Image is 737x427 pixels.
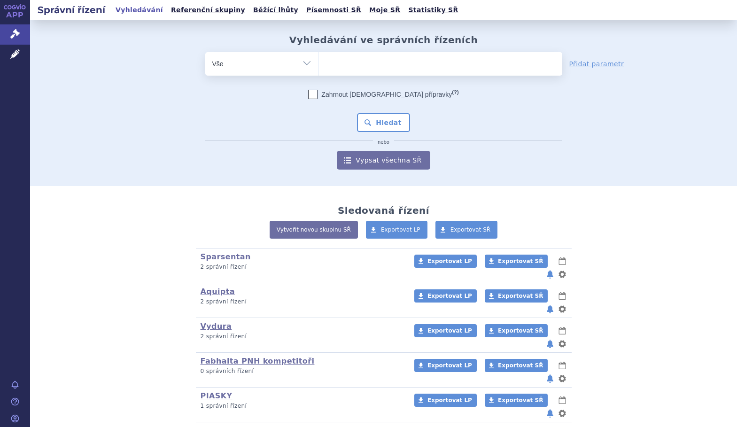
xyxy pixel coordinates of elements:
a: Exportovat SŘ [485,289,548,303]
span: Exportovat SŘ [498,397,543,404]
a: Statistiky SŘ [405,4,461,16]
span: Exportovat SŘ [498,293,543,299]
label: Zahrnout [DEMOGRAPHIC_DATA] přípravky [308,90,458,99]
p: 1 správní řízení [201,402,402,410]
h2: Vyhledávání ve správních řízeních [289,34,478,46]
span: Exportovat SŘ [498,327,543,334]
button: Hledat [357,113,410,132]
a: Exportovat SŘ [485,394,548,407]
a: Exportovat SŘ [485,359,548,372]
a: Exportovat LP [366,221,427,239]
button: notifikace [545,303,555,315]
a: Exportovat LP [414,359,477,372]
span: Exportovat LP [427,327,472,334]
button: lhůty [558,325,567,336]
a: Exportovat SŘ [485,255,548,268]
span: Exportovat LP [427,293,472,299]
p: 2 správní řízení [201,333,402,341]
span: Exportovat SŘ [498,258,543,264]
a: PIASKY [201,391,233,400]
span: Exportovat LP [427,258,472,264]
span: Exportovat SŘ [450,226,491,233]
span: Exportovat LP [427,362,472,369]
a: Exportovat LP [414,289,477,303]
button: notifikace [545,373,555,384]
a: Exportovat LP [414,255,477,268]
a: Exportovat LP [414,324,477,337]
a: Vydura [201,322,232,331]
a: Aquipta [201,287,235,296]
a: Exportovat LP [414,394,477,407]
button: notifikace [545,269,555,280]
span: Exportovat LP [381,226,420,233]
button: notifikace [545,408,555,419]
a: Moje SŘ [366,4,403,16]
a: Vytvořit novou skupinu SŘ [270,221,358,239]
button: nastavení [558,269,567,280]
button: nastavení [558,408,567,419]
a: Přidat parametr [569,59,624,69]
button: notifikace [545,338,555,349]
p: 2 správní řízení [201,263,402,271]
span: Exportovat LP [427,397,472,404]
abbr: (?) [452,89,458,95]
a: Fabhalta PNH kompetitoři [201,357,315,365]
h2: Sledovaná řízení [338,205,429,216]
button: lhůty [558,395,567,406]
p: 2 správní řízení [201,298,402,306]
a: Běžící lhůty [250,4,301,16]
button: nastavení [558,373,567,384]
a: Písemnosti SŘ [303,4,364,16]
button: nastavení [558,303,567,315]
span: Exportovat SŘ [498,362,543,369]
a: Exportovat SŘ [435,221,498,239]
button: lhůty [558,360,567,371]
a: Referenční skupiny [168,4,248,16]
button: lhůty [558,290,567,302]
p: 0 správních řízení [201,367,402,375]
h2: Správní řízení [30,3,113,16]
a: Vypsat všechna SŘ [337,151,430,170]
a: Exportovat SŘ [485,324,548,337]
button: nastavení [558,338,567,349]
button: lhůty [558,256,567,267]
a: Vyhledávání [113,4,166,16]
a: Sparsentan [201,252,251,261]
i: nebo [373,140,394,145]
